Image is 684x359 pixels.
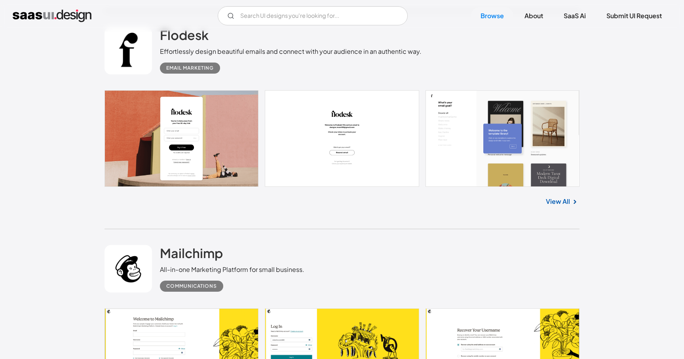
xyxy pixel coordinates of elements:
[218,6,408,25] input: Search UI designs you're looking for...
[546,197,570,206] a: View All
[597,7,671,25] a: Submit UI Request
[160,245,223,261] h2: Mailchimp
[13,9,91,22] a: home
[160,27,209,47] a: Flodesk
[554,7,595,25] a: SaaS Ai
[160,47,422,56] div: Effortlessly design beautiful emails and connect with your audience in an authentic way.
[160,245,223,265] a: Mailchimp
[166,281,217,291] div: Communications
[160,27,209,43] h2: Flodesk
[160,265,304,274] div: All-in-one Marketing Platform for small business.
[218,6,408,25] form: Email Form
[166,63,214,73] div: Email Marketing
[471,7,513,25] a: Browse
[515,7,553,25] a: About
